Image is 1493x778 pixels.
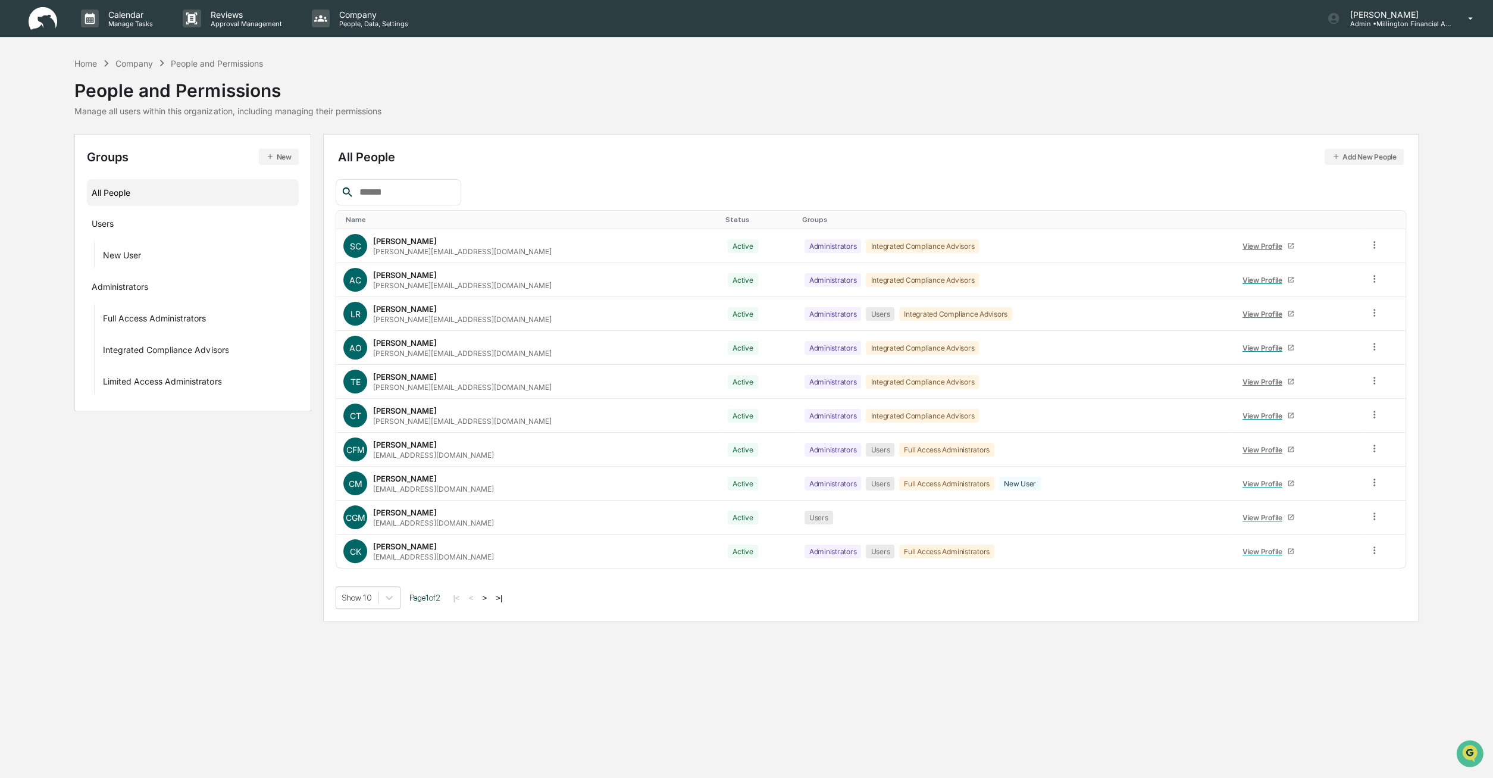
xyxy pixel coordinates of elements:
div: Active [728,273,758,287]
div: [EMAIL_ADDRESS][DOMAIN_NAME] [373,451,494,460]
div: Home [74,58,97,68]
span: Page 1 of 2 [409,593,440,602]
img: logo [29,7,57,30]
div: Users [805,511,833,524]
a: View Profile [1237,271,1299,289]
span: Preclearance [24,149,77,161]
div: Administrators [805,443,862,457]
div: Integrated Compliance Advisors [899,307,1012,321]
div: View Profile [1242,377,1287,386]
div: Administrators [805,409,862,423]
div: Users [866,307,894,321]
div: Company [115,58,153,68]
div: All People [92,183,293,202]
div: [PERSON_NAME] [373,508,437,517]
div: Full Access Administrators [899,477,994,490]
div: Full Access Administrators [899,545,994,558]
div: [EMAIL_ADDRESS][DOMAIN_NAME] [373,518,494,527]
div: Toggle SortBy [346,215,716,224]
div: [PERSON_NAME] [373,304,437,314]
div: Integrated Compliance Advisors [866,341,979,355]
div: [PERSON_NAME][EMAIL_ADDRESS][DOMAIN_NAME] [373,315,552,324]
span: Pylon [118,201,144,210]
div: All People [338,149,1403,165]
span: AC [349,275,361,285]
button: Add New People [1325,149,1404,165]
div: [PERSON_NAME] [373,542,437,551]
div: 🔎 [12,173,21,183]
div: Administrators [805,307,862,321]
div: Active [728,477,758,490]
span: CT [350,411,361,421]
p: Admin • Millington Financial Advisors, LLC [1340,20,1451,28]
span: CGM [346,513,365,523]
div: Administrators [805,375,862,389]
div: Integrated Compliance Advisors [866,273,979,287]
div: [PERSON_NAME] [373,474,437,483]
div: Active [728,511,758,524]
div: [PERSON_NAME][EMAIL_ADDRESS][DOMAIN_NAME] [373,383,552,392]
p: [PERSON_NAME] [1340,10,1451,20]
div: [PERSON_NAME] [373,270,437,280]
div: [EMAIL_ADDRESS][DOMAIN_NAME] [373,552,494,561]
button: Start new chat [202,94,217,108]
span: SC [350,241,361,251]
div: [PERSON_NAME][EMAIL_ADDRESS][DOMAIN_NAME] [373,247,552,256]
div: View Profile [1242,310,1287,318]
button: < [465,593,477,603]
p: Approval Management [201,20,288,28]
div: View Profile [1242,547,1287,556]
a: 🔎Data Lookup [7,167,80,189]
a: 🖐️Preclearance [7,145,82,166]
a: View Profile [1237,542,1299,561]
div: [PERSON_NAME] [373,406,437,415]
a: 🗄️Attestations [82,145,152,166]
span: AO [349,343,362,353]
div: View Profile [1242,276,1287,285]
span: CFM [346,445,365,455]
button: |< [449,593,463,603]
div: Toggle SortBy [1371,215,1401,224]
div: Limited Access Administrators [103,376,221,390]
iframe: Open customer support [1455,739,1487,771]
div: View Profile [1242,411,1287,420]
span: Data Lookup [24,172,75,184]
div: View Profile [1242,242,1287,251]
img: 1746055101610-c473b297-6a78-478c-a979-82029cc54cd1 [12,90,33,112]
div: Users [92,218,114,233]
a: View Profile [1237,508,1299,527]
div: People and Permissions [171,58,263,68]
div: Users [866,443,894,457]
div: Integrated Compliance Advisors [103,345,229,359]
div: Users [866,545,894,558]
div: [PERSON_NAME] [373,372,437,382]
a: View Profile [1237,407,1299,425]
div: [PERSON_NAME] [373,440,437,449]
div: New User [103,250,141,264]
p: Calendar [99,10,159,20]
div: Active [728,443,758,457]
div: Administrators [805,545,862,558]
div: Integrated Compliance Advisors [866,375,979,389]
div: Administrators [92,282,148,296]
div: Start new chat [40,90,195,102]
div: Active [728,239,758,253]
input: Clear [31,54,196,66]
span: TE [350,377,361,387]
p: How can we help? [12,24,217,43]
div: Toggle SortBy [1235,215,1357,224]
a: View Profile [1237,373,1299,391]
div: Groups [87,149,298,165]
div: Toggle SortBy [802,215,1225,224]
div: [PERSON_NAME][EMAIL_ADDRESS][DOMAIN_NAME] [373,417,552,426]
div: New User [999,477,1041,490]
div: Integrated Compliance Advisors [866,409,979,423]
a: Powered byPylon [84,201,144,210]
div: We're available if you need us! [40,102,151,112]
div: Toggle SortBy [725,215,793,224]
div: Active [728,409,758,423]
p: Company [330,10,414,20]
div: Administrators [805,273,862,287]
